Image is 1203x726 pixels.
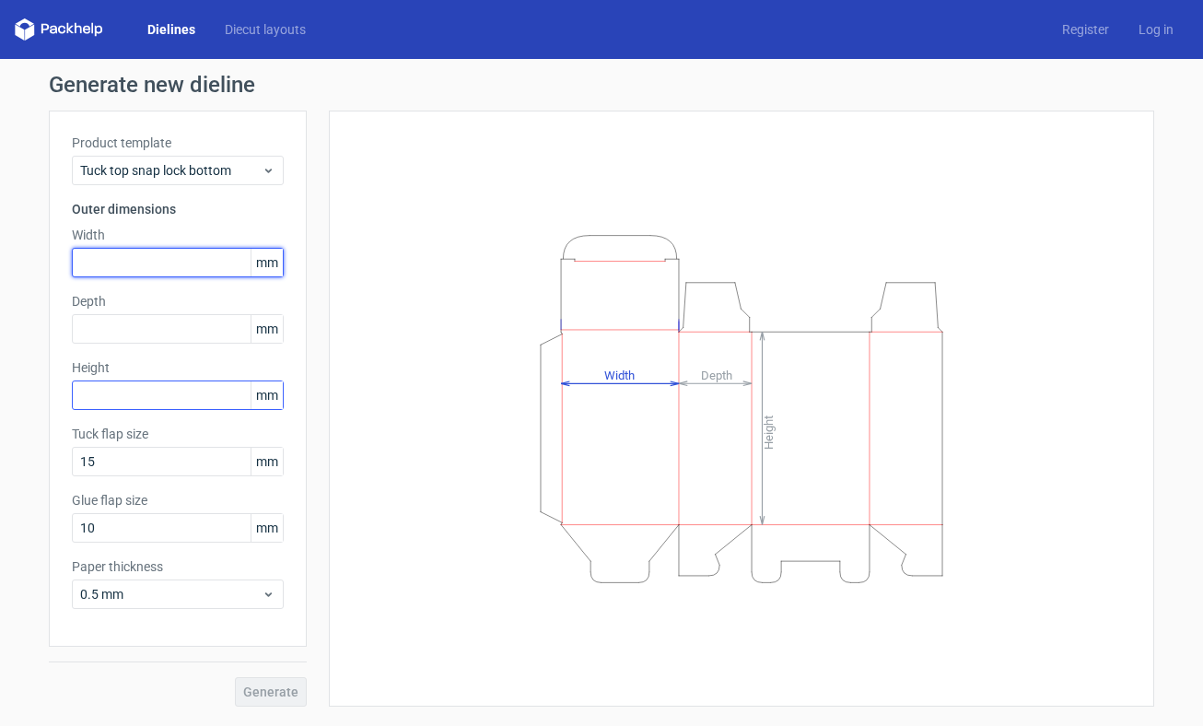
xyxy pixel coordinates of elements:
[251,448,283,475] span: mm
[72,557,284,576] label: Paper thickness
[762,415,776,449] tspan: Height
[80,161,262,180] span: Tuck top snap lock bottom
[251,381,283,409] span: mm
[72,292,284,310] label: Depth
[210,20,321,39] a: Diecut layouts
[251,249,283,276] span: mm
[701,368,732,381] tspan: Depth
[1124,20,1188,39] a: Log in
[72,425,284,443] label: Tuck flap size
[72,226,284,244] label: Width
[604,368,635,381] tspan: Width
[49,74,1154,96] h1: Generate new dieline
[80,585,262,603] span: 0.5 mm
[133,20,210,39] a: Dielines
[1047,20,1124,39] a: Register
[72,200,284,218] h3: Outer dimensions
[72,491,284,509] label: Glue flap size
[251,514,283,542] span: mm
[251,315,283,343] span: mm
[72,134,284,152] label: Product template
[72,358,284,377] label: Height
